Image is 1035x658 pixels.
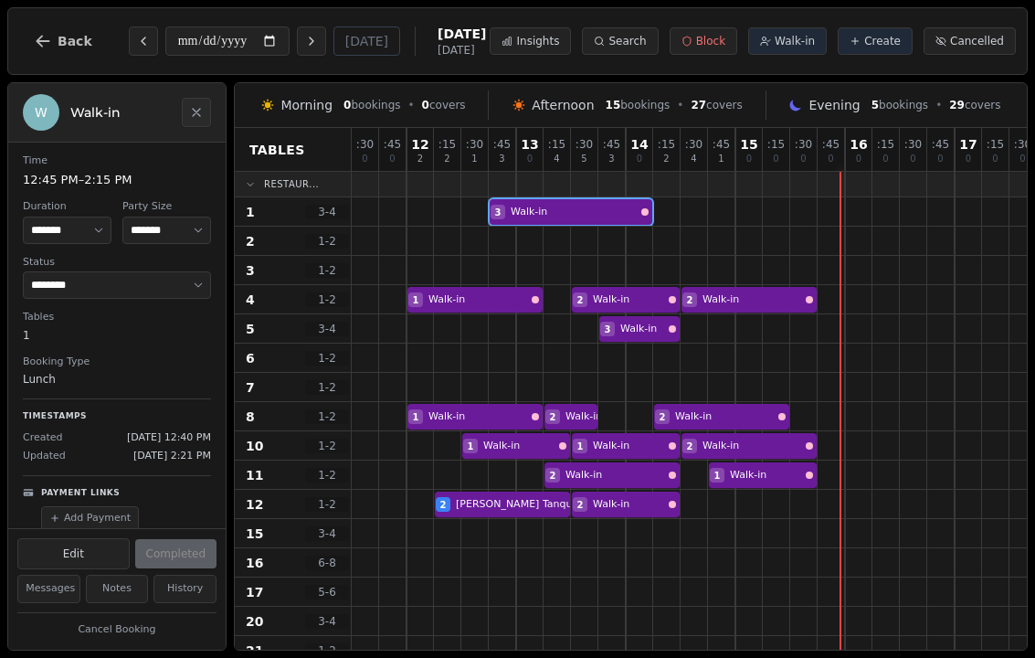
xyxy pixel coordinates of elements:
span: [PERSON_NAME] Tanqueray [456,497,595,513]
span: : 45 [932,139,949,150]
span: Walk-in [620,322,665,337]
dt: Booking Type [23,355,211,370]
span: : 15 [767,139,785,150]
span: 0 [966,154,971,164]
span: Walk-in [702,292,802,308]
span: 4 [691,154,696,164]
span: 0 [637,154,642,164]
span: 16 [246,554,263,572]
span: : 30 [904,139,922,150]
p: Payment Links [41,487,120,500]
span: 14 [630,138,648,151]
span: : 30 [685,139,702,150]
span: 3 - 4 [305,526,349,541]
span: 5 [246,320,255,338]
button: Previous day [129,27,158,56]
span: Cancelled [950,34,1004,48]
span: 27 [691,99,706,111]
span: : 45 [384,139,401,150]
span: Walk-in [565,468,665,483]
button: Edit [17,538,130,569]
span: 1 - 2 [305,351,349,366]
span: bookings [871,98,928,112]
span: 2 [663,154,669,164]
span: : 15 [438,139,456,150]
span: : 45 [822,139,840,150]
span: 1 - 2 [305,409,349,424]
button: [DATE] [333,27,400,56]
span: Walk-in [593,292,665,308]
span: 0 [746,154,752,164]
span: 1 [577,440,584,453]
span: 0 [992,154,998,164]
span: : 15 [877,139,894,150]
span: 11 [246,466,263,484]
span: : 30 [466,139,483,150]
span: 2 [660,410,666,424]
span: 16 [850,138,867,151]
span: 1 [413,410,419,424]
span: 3 [605,323,611,336]
span: 4 [554,154,559,164]
button: Create [838,27,913,55]
dt: Duration [23,199,111,215]
button: Cancelled [924,27,1016,55]
span: 4 [246,291,255,309]
span: 0 [910,154,915,164]
span: 1 [471,154,477,164]
span: Walk-in [428,292,528,308]
span: Walk-in [565,409,602,425]
span: 5 [871,99,879,111]
span: 1 [714,469,721,483]
p: Timestamps [23,410,211,423]
dt: Tables [23,310,211,325]
span: 6 - 8 [305,556,349,570]
span: 15 [246,525,263,543]
span: 0 [773,154,778,164]
span: 1 - 2 [305,263,349,278]
span: 2 [246,232,255,250]
span: 12 [411,138,428,151]
span: 2 [687,440,693,453]
span: 3 [246,261,255,280]
span: : 15 [658,139,675,150]
span: 17 [959,138,977,151]
span: 8 [246,408,255,426]
span: 0 [828,154,833,164]
span: • [408,98,415,112]
button: Cancel Booking [17,619,217,642]
span: Walk-in [675,409,775,425]
span: 1 - 2 [305,497,349,512]
span: 7 [246,378,255,397]
span: Created [23,430,63,446]
span: 0 [937,154,943,164]
span: 3 - 4 [305,322,349,336]
span: Morning [280,96,333,114]
span: 3 [608,154,614,164]
span: 3 [499,154,504,164]
span: : 30 [576,139,593,150]
span: 1 [468,440,474,453]
span: 2 [417,154,423,164]
span: : 30 [795,139,812,150]
span: Insights [516,34,559,48]
span: 2 [550,410,556,424]
button: Close [182,98,211,127]
span: : 45 [713,139,730,150]
span: 17 [246,583,263,601]
span: Updated [23,449,66,464]
span: 20 [246,612,263,631]
span: 0 [422,99,429,111]
span: Walk-in [428,409,528,425]
span: 15 [606,99,621,111]
span: Walk-in [511,205,638,220]
span: Walk-in [730,468,802,483]
span: : 45 [603,139,620,150]
button: Next day [297,27,326,56]
span: 2 [577,293,584,307]
span: Restaur... [264,177,319,191]
span: 2 [577,498,584,512]
span: • [677,98,683,112]
dd: 12:45 PM – 2:15 PM [23,171,211,189]
span: covers [422,98,466,112]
